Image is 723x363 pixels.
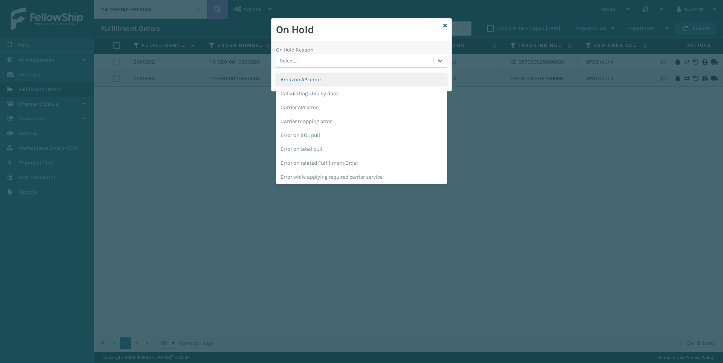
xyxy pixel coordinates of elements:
[276,156,447,170] div: Error on related Fulfillment Order
[276,142,447,156] div: Error on label pull
[276,114,447,128] div: Carrier mapping error
[276,170,447,184] div: Error while applying required carrier service
[276,46,313,54] label: On Hold Reason
[276,23,440,36] h2: On Hold
[276,87,447,100] div: Calculating ship by date
[276,100,447,114] div: Carrier API error
[276,128,447,142] div: Error on BOL pull
[276,73,447,87] div: Amazon API error
[280,57,297,65] div: Select...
